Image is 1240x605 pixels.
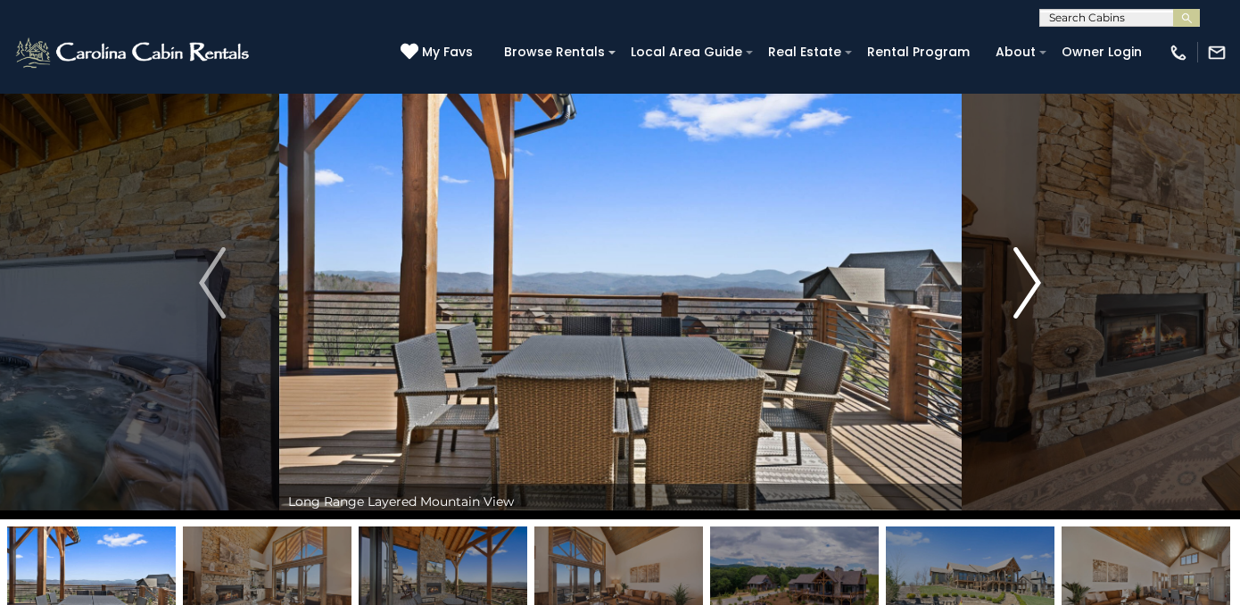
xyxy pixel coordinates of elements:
a: Local Area Guide [622,38,751,66]
button: Previous [146,46,279,519]
img: mail-regular-white.png [1207,43,1227,62]
a: About [987,38,1045,66]
a: My Favs [401,43,477,62]
a: Browse Rentals [495,38,614,66]
img: arrow [1014,247,1041,319]
div: Long Range Layered Mountain View [279,484,962,519]
span: My Favs [422,43,473,62]
button: Next [961,46,1094,519]
img: White-1-2.png [13,35,254,70]
a: Real Estate [759,38,850,66]
img: arrow [199,247,226,319]
a: Rental Program [858,38,979,66]
a: Owner Login [1053,38,1151,66]
img: phone-regular-white.png [1169,43,1188,62]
